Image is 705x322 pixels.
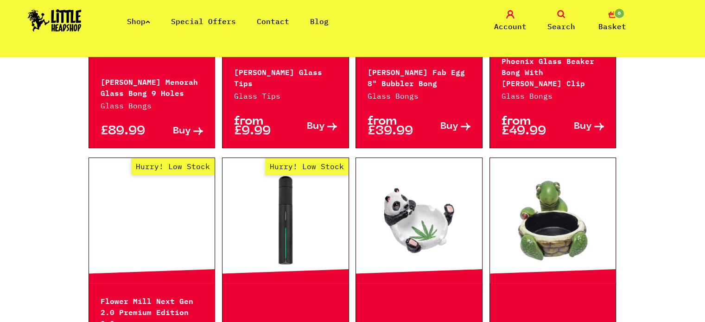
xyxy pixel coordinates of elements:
[257,17,289,26] a: Contact
[614,8,625,19] span: 0
[152,126,203,136] a: Buy
[547,21,575,32] span: Search
[368,66,470,88] p: [PERSON_NAME] Fab Egg 8" Bubbler Bong
[101,76,203,98] p: [PERSON_NAME] Menorah Glass Bong 9 Holes
[234,117,286,136] p: from £9.99
[307,122,325,132] span: Buy
[101,126,152,136] p: £89.99
[265,158,349,175] span: Hurry! Low Stock
[171,17,236,26] a: Special Offers
[222,174,349,267] a: Hurry! Low Stock
[234,66,337,88] p: [PERSON_NAME] Glass Tips
[173,126,191,136] span: Buy
[589,10,635,32] a: 0 Basket
[502,55,604,88] p: Phoenix Glass Beaker Bong With [PERSON_NAME] Clip
[101,100,203,111] p: Glass Bongs
[131,158,215,175] span: Hurry! Low Stock
[127,17,150,26] a: Shop
[440,122,458,132] span: Buy
[310,17,329,26] a: Blog
[598,21,626,32] span: Basket
[286,117,337,136] a: Buy
[89,174,215,267] a: Hurry! Low Stock
[368,90,470,101] p: Glass Bongs
[553,117,604,136] a: Buy
[502,90,604,101] p: Glass Bongs
[502,117,553,136] p: from £49.99
[368,117,419,136] p: from £39.99
[574,122,592,132] span: Buy
[494,21,527,32] span: Account
[28,9,82,32] img: Little Head Shop Logo
[419,117,470,136] a: Buy
[234,90,337,101] p: Glass Tips
[538,10,584,32] a: Search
